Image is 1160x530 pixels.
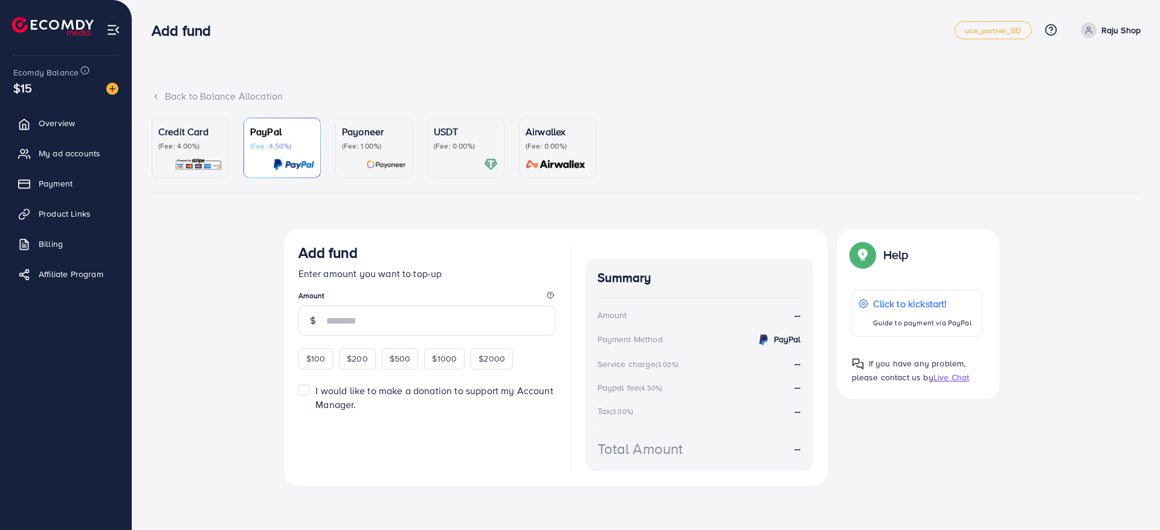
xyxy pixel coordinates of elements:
[774,333,801,345] strong: PayPal
[158,141,222,151] p: (Fee: 4.00%)
[366,158,406,171] img: card
[1109,476,1151,521] iframe: Chat
[342,141,406,151] p: (Fee: 1.00%)
[432,353,457,365] span: $1000
[9,171,123,196] a: Payment
[965,27,1021,34] span: uce_partner_BD
[598,333,663,345] div: Payment Method
[9,262,123,286] a: Affiliate Program
[598,358,682,370] div: Service charge
[106,83,118,95] img: image
[598,270,801,286] h4: Summary
[39,208,91,220] span: Product Links
[298,290,556,305] legend: Amount
[9,141,123,165] a: My ad accounts
[298,244,358,261] h3: Add fund
[347,353,368,365] span: $200
[794,308,801,322] strong: --
[794,404,801,418] strong: --
[9,202,123,226] a: Product Links
[39,117,75,129] span: Overview
[106,23,120,37] img: menu
[933,371,969,383] span: Live Chat
[1101,23,1141,37] p: Raju Shop
[315,384,553,411] span: I would like to make a donation to support my Account Manager.
[9,232,123,256] a: Billing
[434,124,498,139] p: USDT
[794,380,801,394] strong: --
[873,316,971,330] p: Guide to payment via PayPal
[306,353,326,365] span: $100
[610,407,633,417] small: (3.00%)
[12,78,33,98] span: $15
[1076,22,1141,38] a: Raju Shop
[526,124,590,139] p: Airwallex
[484,158,498,171] img: card
[598,309,627,321] div: Amount
[598,438,683,459] div: Total Amount
[873,296,971,311] p: Click to kickstart!
[175,158,222,171] img: card
[273,158,314,171] img: card
[852,244,874,266] img: Popup guide
[39,238,63,250] span: Billing
[794,442,801,456] strong: --
[250,141,314,151] p: (Fee: 4.50%)
[12,17,94,36] img: logo
[794,357,801,370] strong: --
[152,89,1141,103] div: Back to Balance Allocation
[598,405,637,417] div: Tax
[756,333,771,347] img: credit
[656,360,678,369] small: (3.00%)
[152,22,221,39] h3: Add fund
[9,111,123,135] a: Overview
[250,124,314,139] p: PayPal
[883,247,909,262] p: Help
[298,266,556,281] p: Enter amount you want to top-up
[390,353,411,365] span: $500
[598,382,666,394] div: Paypal fee
[852,357,966,383] span: If you have any problem, please contact us by
[526,141,590,151] p: (Fee: 0.00%)
[639,383,662,393] small: (4.50%)
[39,268,103,280] span: Affiliate Program
[158,124,222,139] p: Credit Card
[342,124,406,139] p: Payoneer
[522,158,590,171] img: card
[39,147,100,159] span: My ad accounts
[434,141,498,151] p: (Fee: 0.00%)
[852,358,864,370] img: Popup guide
[478,353,505,365] span: $2000
[13,66,79,78] span: Ecomdy Balance
[39,177,72,190] span: Payment
[955,21,1031,39] a: uce_partner_BD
